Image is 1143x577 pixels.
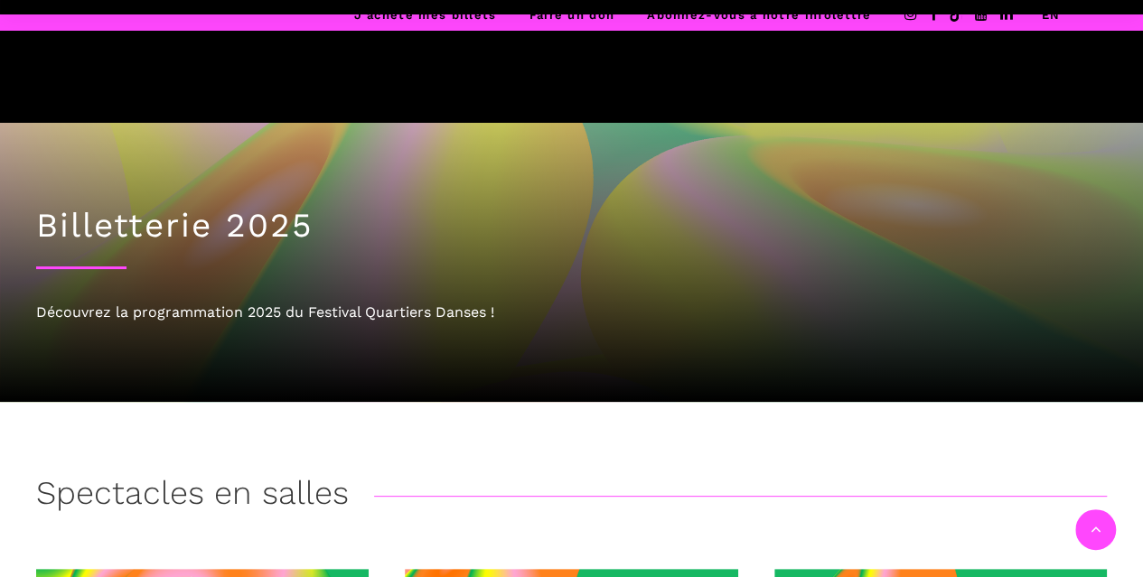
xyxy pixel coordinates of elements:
a: Abonnez-vous à notre infolettre [647,8,871,22]
a: Faire un don [529,8,614,22]
a: J’achète mes billets [353,8,496,22]
div: Découvrez la programmation 2025 du Festival Quartiers Danses ! [36,301,1107,324]
a: EN [1041,8,1060,22]
h1: Billetterie 2025 [36,206,1107,246]
h3: Spectacles en salles [36,474,349,519]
